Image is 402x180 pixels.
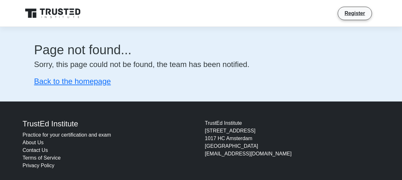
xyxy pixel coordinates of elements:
[23,147,48,153] a: Contact Us
[34,42,368,57] h1: Page not found...
[23,119,197,129] h4: TrustEd Institute
[34,77,111,86] a: Back to the homepage
[34,60,368,69] h4: Sorry, this page could not be found, the team has been notified.
[341,9,369,17] a: Register
[23,132,111,138] a: Practice for your certification and exam
[23,140,44,145] a: About Us
[23,155,61,161] a: Terms of Service
[201,119,383,169] div: TrustEd Institute [STREET_ADDRESS] 1017 HC Amsterdam [GEOGRAPHIC_DATA] [EMAIL_ADDRESS][DOMAIN_NAME]
[23,163,55,168] a: Privacy Policy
